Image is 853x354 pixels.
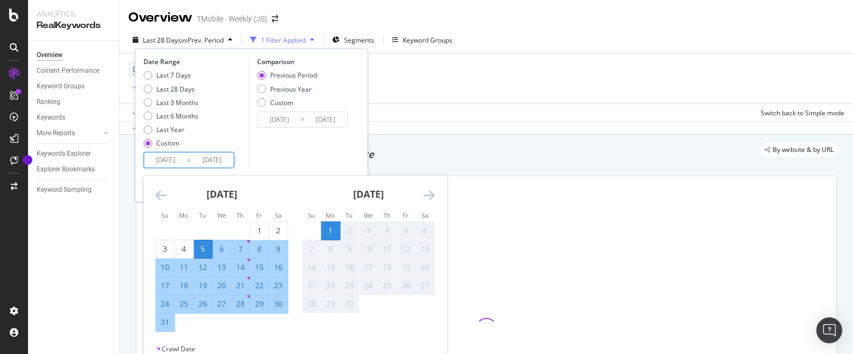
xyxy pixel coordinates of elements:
[760,142,838,157] div: legacy label
[175,276,194,295] td: Selected. Monday, August 18, 2025
[231,295,250,313] td: Selected. Thursday, August 28, 2025
[212,276,231,295] td: Selected. Wednesday, August 20, 2025
[37,19,111,32] div: RealKeywords
[181,36,224,45] span: vs Prev. Period
[270,98,293,107] div: Custom
[397,262,415,273] div: 19
[275,211,281,219] small: Sa
[237,211,244,219] small: Th
[23,155,32,165] div: Tooltip anchor
[250,240,269,258] td: Selected. Friday, August 8, 2025
[302,280,321,291] div: 21
[359,276,378,295] td: Not available. Wednesday, September 24, 2025
[37,128,75,139] div: More Reports
[37,184,112,196] a: Keyword Sampling
[378,225,396,236] div: 4
[359,240,378,258] td: Not available. Wednesday, September 10, 2025
[217,211,226,219] small: We
[269,240,288,258] td: Selected. Saturday, August 9, 2025
[175,280,193,291] div: 18
[250,244,269,254] div: 8
[321,299,340,309] div: 29
[194,262,212,273] div: 12
[156,262,174,273] div: 10
[37,9,111,19] div: Analytics
[321,225,340,236] div: 1
[194,280,212,291] div: 19
[340,221,359,240] td: Not available. Tuesday, September 2, 2025
[144,152,187,168] input: Start Date
[128,82,171,95] button: Add Filter
[269,225,287,236] div: 2
[156,98,198,107] div: Last 3 Months
[194,240,212,258] td: Selected as start date. Tuesday, August 5, 2025
[179,211,188,219] small: Mo
[364,211,373,219] small: We
[156,313,175,331] td: Selected. Sunday, August 31, 2025
[340,240,359,258] td: Not available. Tuesday, September 9, 2025
[37,112,65,123] div: Keywords
[250,276,269,295] td: Selected. Friday, August 22, 2025
[212,240,231,258] td: Selected. Wednesday, August 6, 2025
[272,15,278,23] div: arrow-right-arrow-left
[143,176,446,344] div: Calendar
[359,262,377,273] div: 17
[128,31,237,48] button: Last 28 DaysvsPrev. Period
[257,85,317,94] div: Previous Year
[161,211,168,219] small: Su
[143,98,198,107] div: Last 3 Months
[162,344,195,353] div: Crawl Date
[416,258,435,276] td: Not available. Saturday, September 20, 2025
[37,164,95,175] div: Explorer Bookmarks
[246,31,319,48] button: 1 Filter Applied
[156,138,180,148] div: Custom
[302,244,321,254] div: 7
[359,280,377,291] div: 24
[156,258,175,276] td: Selected. Sunday, August 10, 2025
[378,276,397,295] td: Not available. Thursday, September 25, 2025
[175,299,193,309] div: 25
[321,262,340,273] div: 15
[212,280,231,291] div: 20
[378,280,396,291] div: 25
[175,240,194,258] td: Choose Monday, August 4, 2025 as your check-in date. It’s available.
[37,164,112,175] a: Explorer Bookmarks
[250,299,269,309] div: 29
[143,85,198,94] div: Last 28 Days
[403,36,452,45] div: Keyword Groups
[212,295,231,313] td: Selected. Wednesday, August 27, 2025
[156,244,174,254] div: 3
[359,244,377,254] div: 10
[302,262,321,273] div: 14
[773,147,834,153] span: By website & by URL
[761,108,844,117] div: Switch back to Simple mode
[37,81,112,92] a: Keyword Groups
[340,262,359,273] div: 16
[321,221,340,240] td: Selected as end date. Monday, September 1, 2025
[156,125,184,134] div: Last Year
[397,258,416,276] td: Not available. Friday, September 19, 2025
[321,280,340,291] div: 22
[269,295,288,313] td: Selected. Saturday, August 30, 2025
[175,262,193,273] div: 11
[194,258,212,276] td: Selected. Tuesday, August 12, 2025
[302,295,321,313] td: Not available. Sunday, September 28, 2025
[321,258,340,276] td: Not available. Monday, September 15, 2025
[359,258,378,276] td: Not available. Wednesday, September 17, 2025
[340,295,359,313] td: Not available. Tuesday, September 30, 2025
[378,244,396,254] div: 11
[270,71,317,80] div: Previous Period
[37,96,60,108] div: Ranking
[37,65,112,77] a: Content Performance
[231,258,250,276] td: Selected. Thursday, August 14, 2025
[212,244,231,254] div: 6
[250,295,269,313] td: Selected. Friday, August 29, 2025
[128,104,160,121] button: Apply
[212,262,231,273] div: 13
[250,225,269,236] div: 1
[143,36,181,45] span: Last 28 Days
[416,276,435,295] td: Not available. Saturday, September 27, 2025
[340,225,359,236] div: 2
[231,280,250,291] div: 21
[175,244,193,254] div: 4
